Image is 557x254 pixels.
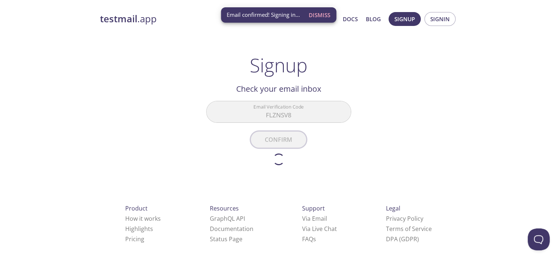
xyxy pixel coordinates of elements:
[210,215,245,223] a: GraphQL API
[125,235,144,243] a: Pricing
[125,225,153,233] a: Highlights
[386,215,423,223] a: Privacy Policy
[389,12,421,26] button: Signup
[302,204,325,212] span: Support
[125,204,148,212] span: Product
[430,14,450,24] span: Signin
[227,11,300,19] span: Email confirmed! Signing in...
[424,12,456,26] button: Signin
[313,235,316,243] span: s
[100,12,137,25] strong: testmail
[386,235,419,243] a: DPA (GDPR)
[100,13,272,25] a: testmail.app
[309,10,330,20] span: Dismiss
[386,204,400,212] span: Legal
[302,235,316,243] a: FAQ
[210,225,253,233] a: Documentation
[250,54,308,76] h1: Signup
[206,83,351,95] h2: Check your email inbox
[210,204,239,212] span: Resources
[394,14,415,24] span: Signup
[302,225,337,233] a: Via Live Chat
[302,215,327,223] a: Via Email
[306,8,333,22] button: Dismiss
[366,14,381,24] a: Blog
[210,235,242,243] a: Status Page
[528,228,550,250] iframe: Help Scout Beacon - Open
[386,225,432,233] a: Terms of Service
[343,14,358,24] a: Docs
[125,215,161,223] a: How it works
